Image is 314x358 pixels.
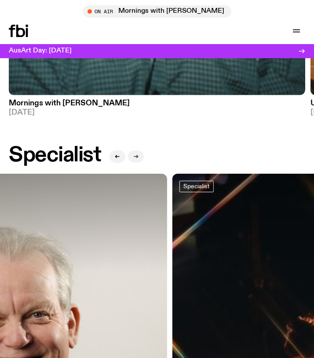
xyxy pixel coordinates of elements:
h3: Mornings with [PERSON_NAME] [9,100,305,107]
a: Specialist [179,181,214,192]
span: [DATE] [9,109,305,116]
button: On AirMornings with [PERSON_NAME] [83,5,231,18]
a: Mornings with [PERSON_NAME][DATE] [9,95,305,116]
h3: AusArt Day: [DATE] [9,48,72,54]
h2: Specialist [9,145,101,165]
span: Specialist [183,183,210,190]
